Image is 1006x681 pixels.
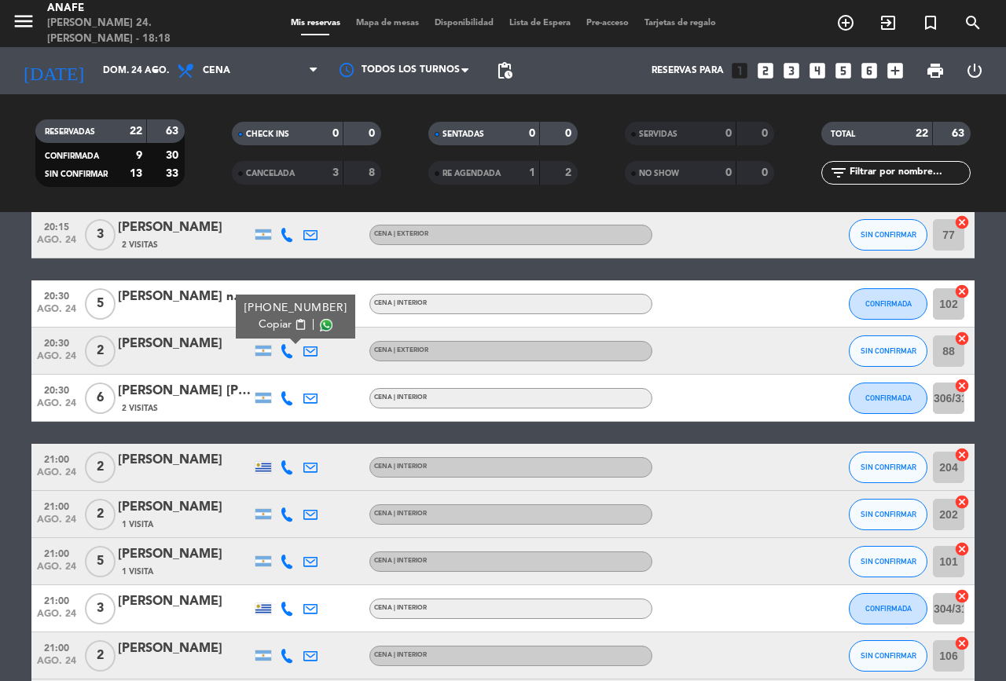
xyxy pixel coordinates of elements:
span: 20:30 [37,380,76,398]
span: TOTAL [831,130,855,138]
span: ago. 24 [37,656,76,674]
span: 2 [85,335,116,367]
div: [PHONE_NUMBER] [244,300,347,317]
div: [PERSON_NAME] [118,450,251,470]
span: CENA | INTERIOR [374,558,427,564]
span: 21:00 [37,638,76,656]
span: Mis reservas [283,19,348,27]
span: CENA | INTERIOR [374,605,427,611]
span: Disponibilidad [427,19,501,27]
button: Copiarcontent_paste [259,317,307,333]
div: [PERSON_NAME] [PERSON_NAME] Somaglia [118,381,251,401]
span: CONFIRMADA [45,152,99,160]
i: filter_list [829,163,848,182]
span: | [312,317,315,333]
span: SIN CONFIRMAR [861,510,916,518]
span: print [926,61,945,80]
strong: 63 [952,128,967,139]
span: SENTADAS [442,130,484,138]
span: 21:00 [37,591,76,609]
div: [PERSON_NAME] [118,591,251,612]
div: [PERSON_NAME] [118,544,251,565]
span: 2 [85,640,116,672]
span: Mapa de mesas [348,19,427,27]
span: Reservas para [652,65,724,76]
i: search [964,13,982,32]
span: CHECK INS [246,130,289,138]
button: SIN CONFIRMAR [849,640,927,672]
span: ago. 24 [37,398,76,416]
strong: 22 [130,126,142,137]
i: turned_in_not [921,13,940,32]
span: CENA | EXTERIOR [374,231,428,237]
i: looks_3 [781,60,802,81]
span: 20:30 [37,286,76,304]
span: 21:00 [37,496,76,514]
div: LOG OUT [955,47,994,94]
i: looks_one [729,60,750,81]
span: Lista de Espera [501,19,578,27]
span: 5 [85,546,116,577]
i: arrow_drop_down [146,61,165,80]
strong: 0 [725,167,732,178]
strong: 1 [529,167,535,178]
span: NO SHOW [639,170,679,178]
i: add_box [885,60,905,81]
span: 2 [85,499,116,530]
button: SIN CONFIRMAR [849,499,927,530]
span: CANCELADA [246,170,295,178]
i: looks_6 [859,60,879,81]
i: cancel [954,494,970,510]
span: 3 [85,219,116,251]
i: cancel [954,284,970,299]
span: CENA | INTERIOR [374,511,427,517]
span: SIN CONFIRMAR [861,463,916,471]
strong: 33 [166,168,182,179]
strong: 9 [136,150,142,161]
div: [PERSON_NAME] [118,639,251,659]
button: CONFIRMADA [849,288,927,320]
span: 1 Visita [122,518,153,531]
div: [PERSON_NAME] 24. [PERSON_NAME] - 18:18 [47,16,240,46]
span: RE AGENDADA [442,170,501,178]
strong: 0 [565,128,575,139]
button: menu [12,9,35,38]
strong: 0 [529,128,535,139]
span: SIN CONFIRMAR [861,651,916,660]
span: 2 Visitas [122,402,158,415]
strong: 13 [130,168,142,179]
span: 1 Visita [122,566,153,578]
span: content_paste [295,319,307,331]
i: cancel [954,447,970,463]
span: SIN CONFIRMAR [861,230,916,239]
strong: 8 [369,167,378,178]
strong: 0 [369,128,378,139]
i: cancel [954,331,970,346]
strong: 0 [332,128,339,139]
span: Cena [203,65,230,76]
button: SIN CONFIRMAR [849,546,927,577]
strong: 0 [762,167,771,178]
span: ago. 24 [37,467,76,485]
input: Filtrar por nombre... [848,164,970,181]
button: CONFIRMADA [849,593,927,624]
div: ANAFE [47,1,240,16]
i: cancel [954,214,970,230]
button: SIN CONFIRMAR [849,452,927,483]
i: looks_two [755,60,776,81]
span: ago. 24 [37,235,76,253]
span: CONFIRMADA [865,394,912,402]
span: ago. 24 [37,304,76,322]
span: Tarjetas de regalo [637,19,724,27]
i: cancel [954,541,970,557]
span: SIN CONFIRMAR [861,557,916,566]
div: [PERSON_NAME] [118,497,251,518]
button: CONFIRMADA [849,383,927,414]
i: exit_to_app [879,13,898,32]
strong: 2 [565,167,575,178]
i: cancel [954,378,970,394]
button: SIN CONFIRMAR [849,335,927,367]
span: CENA | INTERIOR [374,652,427,658]
span: ago. 24 [37,514,76,533]
span: CENA | INTERIOR [374,463,427,470]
